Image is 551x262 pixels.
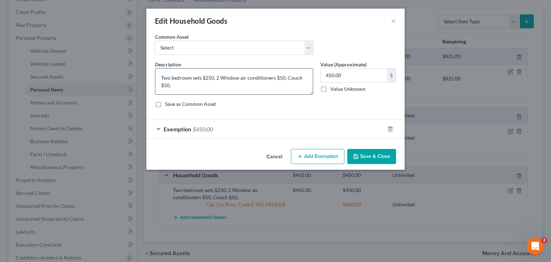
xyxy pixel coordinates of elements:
button: Add Exemption [291,149,344,164]
input: 0.00 [321,69,387,82]
span: $450.00 [193,126,213,132]
label: Save as Common Asset [165,100,216,108]
label: Value (Approximate) [320,61,367,68]
span: 2 [541,238,547,243]
span: Description [155,61,181,67]
iframe: Intercom live chat [527,238,544,255]
span: Exemption [164,126,191,132]
label: Value Unknown [330,85,366,93]
button: × [391,17,396,25]
button: Save & Close [347,149,396,164]
div: $ [387,69,396,82]
label: Common Asset [155,33,189,41]
div: Edit Household Goods [155,16,227,26]
button: Cancel [261,150,288,164]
